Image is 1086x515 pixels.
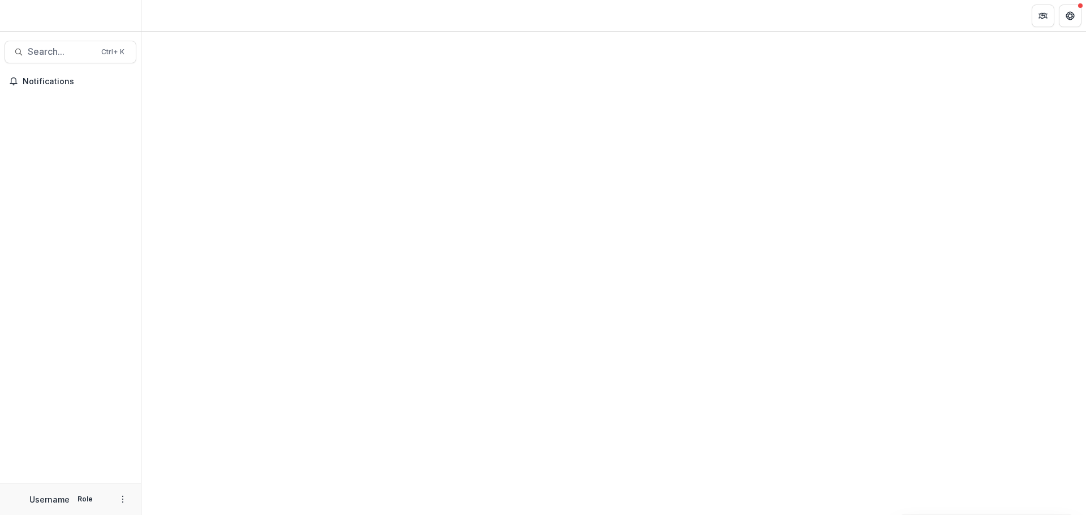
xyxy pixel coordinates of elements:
button: More [116,492,130,506]
button: Search... [5,41,136,63]
p: Role [74,494,96,504]
button: Get Help [1059,5,1081,27]
button: Notifications [5,72,136,90]
p: Username [29,494,70,505]
span: Notifications [23,77,132,86]
span: Search... [28,46,94,57]
div: Ctrl + K [99,46,127,58]
button: Partners [1032,5,1054,27]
